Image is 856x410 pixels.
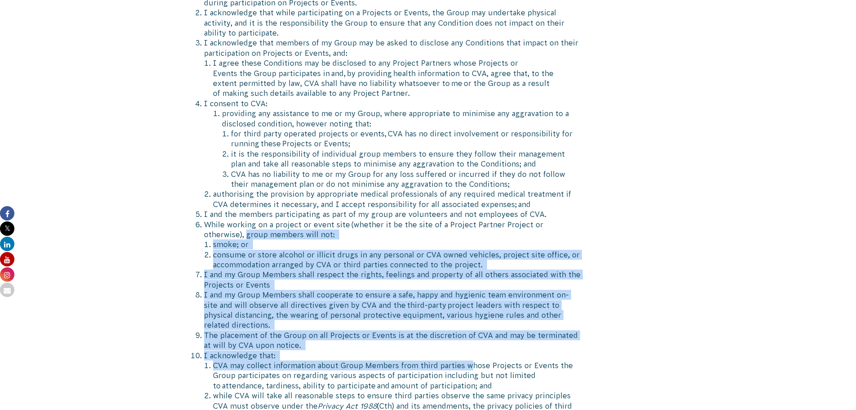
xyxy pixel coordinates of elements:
span: it is the responsibility of individual group members to ensure they follow their management plan ... [231,150,565,168]
span: authorising the provision by appropriate medical professionals of any required medical treatment ... [213,190,571,208]
span: I consent to CVA: [204,99,267,108]
span: While working on a project or event site (whether it be the site of a Project Partner Project or ... [204,221,543,239]
span: I acknowledge that while participating on a Projects or Events, the Group may undertake physical ... [204,9,564,37]
span: while CVA will take all reasonable steps to ensure third parties observe the same privacy princip... [213,392,571,410]
span: I and my Group Members shall respect the rights, feelings and property of all others associated w... [204,270,581,288]
span: Privacy Act 1988 [318,402,377,410]
span: consume or store alcohol or illicit drugs in any personal or CVA owned vehicles, project site off... [213,251,580,269]
span: I acknowledge that: [204,351,275,360]
span: for third party operated projects or events, CVA has no direct involvement or responsibility for ... [231,130,572,148]
span: I acknowledge that members of my Group may be asked to disclose any Conditions that impact on the... [204,39,578,57]
span: providing any assistance to me or my Group, where appropriate to minimise any aggravation to a di... [222,109,569,127]
li: CVA has no liability to me or my Group for any loss suffered or incurred if they do not follow th... [231,169,581,189]
span: CVA may collect information about Group Members from third parties whose Projects or Events the G... [213,361,573,390]
span: smoke; or [213,240,248,248]
span: I agree these Conditions may be disclosed to any Project Partners whose Projects or Events the Gr... [213,59,554,97]
span: I and my Group Members shall cooperate to ensure a safe, happy and hygienic team environment on-s... [204,291,569,329]
span: I and the members participating as part of my group are volunteers and not employees of CVA. [204,210,546,218]
span: The placement of the Group on all Projects or Events is at the discretion of CVA and may be termi... [204,331,578,349]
